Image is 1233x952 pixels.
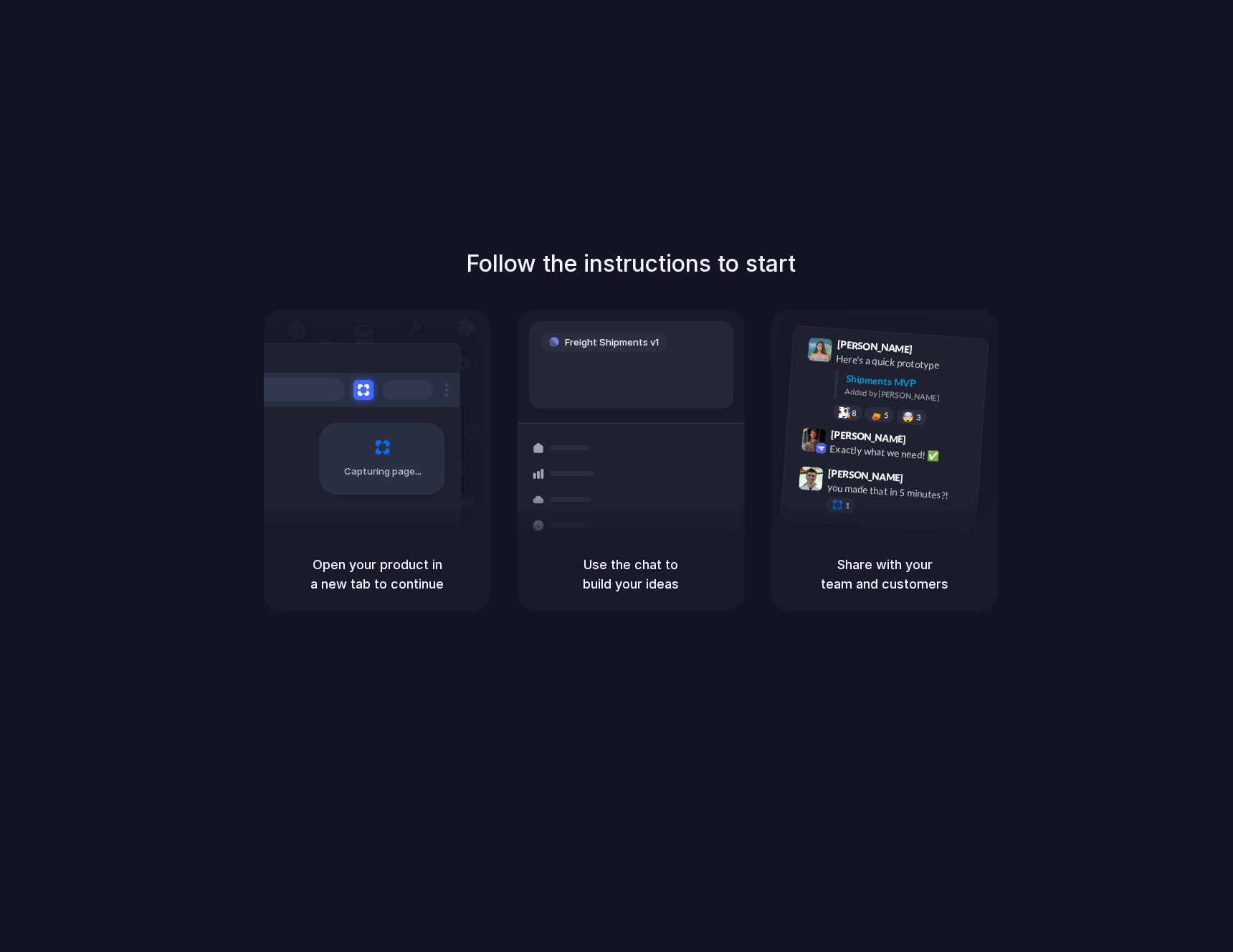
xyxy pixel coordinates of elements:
[535,555,727,594] h5: Use the chat to build your ideas
[828,465,904,485] span: [PERSON_NAME]
[852,409,857,416] span: 8
[565,335,659,350] span: Freight Shipments v1
[917,343,946,360] span: 9:41 AM
[845,371,978,394] div: Shipments MVP
[281,555,473,594] h5: Open your product in a new tab to continue
[916,413,921,421] span: 3
[836,351,979,375] div: Here's a quick prototype
[908,472,937,489] span: 9:47 AM
[837,336,913,357] span: [PERSON_NAME]
[344,465,424,479] span: Capturing page
[903,411,915,422] div: 🤯
[466,247,796,281] h1: Follow the instructions to start
[884,411,889,419] span: 5
[910,433,940,450] span: 9:42 AM
[789,555,981,594] h5: Share with your team and customers
[830,426,906,447] span: [PERSON_NAME]
[827,480,970,504] div: you made that in 5 minutes?!
[844,385,976,406] div: Added by [PERSON_NAME]
[829,441,973,465] div: Exactly what we need! ✅
[845,501,850,509] span: 1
